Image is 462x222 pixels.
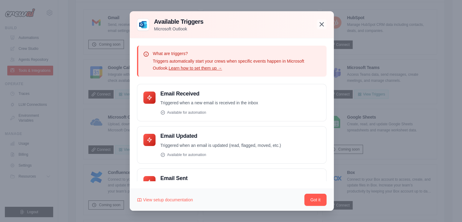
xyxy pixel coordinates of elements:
h4: Email Updated [160,133,320,140]
a: Learn how to set them up → [169,66,222,71]
p: Triggered when an email is updated (read, flagged, moved, etc.) [160,142,320,149]
p: What are triggers? [153,50,322,57]
span: View setup documentation [143,197,193,203]
img: Microsoft Outlook [137,19,149,31]
p: Microsoft Outlook [154,26,204,32]
p: Triggered when a new email is received in the inbox [160,99,320,106]
button: Got it [304,194,327,206]
div: Available for automation [160,152,320,157]
h4: Email Received [160,90,320,97]
p: Triggers automatically start your crews when specific events happen in Microsoft Outlook. [153,58,322,72]
h3: Available Triggers [154,17,204,26]
div: Available for automation [160,110,320,115]
h4: Email Sent [160,175,320,182]
a: View setup documentation [137,197,193,203]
